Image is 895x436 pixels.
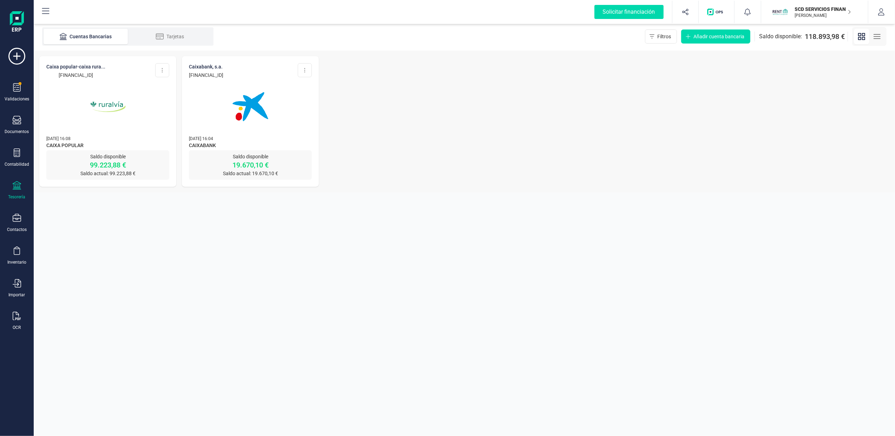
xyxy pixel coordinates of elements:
[189,170,312,177] p: Saldo actual: 19.670,10 €
[10,11,24,34] img: Logo Finanedi
[8,194,26,200] div: Tesorería
[189,160,312,170] p: 19.670,10 €
[9,292,25,298] div: Importar
[594,5,664,19] div: Solicitar financiación
[795,6,851,13] p: SCD SERVICIOS FINANCIEROS SL
[189,63,223,70] p: CAIXABANK, S.A.
[703,1,730,23] button: Logo de OPS
[7,259,26,265] div: Inventario
[58,33,114,40] div: Cuentas Bancarias
[772,4,788,20] img: SC
[46,63,105,70] p: CAIXA POPULAR-CAIXA RURA...
[770,1,860,23] button: SCSCD SERVICIOS FINANCIEROS SL[PERSON_NAME]
[46,160,169,170] p: 99.223,88 €
[46,153,169,160] p: Saldo disponible
[759,32,802,41] span: Saldo disponible:
[805,32,845,41] span: 118.893,98 €
[189,72,223,79] p: [FINANCIAL_ID]
[142,33,198,40] div: Tarjetas
[5,129,29,134] div: Documentos
[657,33,671,40] span: Filtros
[46,170,169,177] p: Saldo actual: 99.223,88 €
[707,8,726,15] img: Logo de OPS
[46,142,169,150] span: CAIXA POPULAR
[46,72,105,79] p: [FINANCIAL_ID]
[5,161,29,167] div: Contabilidad
[46,136,71,141] span: [DATE] 16:08
[189,136,213,141] span: [DATE] 16:04
[5,96,29,102] div: Validaciones
[189,153,312,160] p: Saldo disponible
[586,1,672,23] button: Solicitar financiación
[13,325,21,330] div: OCR
[795,13,851,18] p: [PERSON_NAME]
[681,29,750,44] button: Añadir cuenta bancaria
[7,227,27,232] div: Contactos
[645,29,677,44] button: Filtros
[189,142,312,150] span: CAIXABANK
[693,33,744,40] span: Añadir cuenta bancaria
